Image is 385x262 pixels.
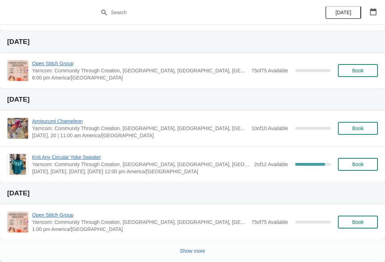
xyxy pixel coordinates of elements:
[32,211,248,219] span: Open Stitch Group
[254,161,288,167] span: 2 of 12 Available
[32,168,251,175] span: [DATE], [DATE], [DATE], [DATE] 12:00 pm America/[GEOGRAPHIC_DATA]
[7,38,378,45] h2: [DATE]
[7,190,378,197] h2: [DATE]
[7,60,28,81] img: Open Stitch Group | Yarncom: Community Through Creation, Olive Boulevard, Creve Coeur, MO, USA | ...
[7,154,28,175] img: Knit Any Circular Yoke Sweater | Yarncom: Community Through Creation, Olive Boulevard, Creve Coeu...
[32,226,248,233] span: 1:00 pm America/[GEOGRAPHIC_DATA]
[251,68,288,73] span: 75 of 75 Available
[325,6,361,19] button: [DATE]
[335,10,351,15] span: [DATE]
[180,248,205,254] span: Show more
[7,96,378,103] h2: [DATE]
[32,219,248,226] span: Yarncom: Community Through Creation, [GEOGRAPHIC_DATA], [GEOGRAPHIC_DATA], [GEOGRAPHIC_DATA]
[338,216,378,228] button: Book
[32,118,248,125] span: Amigurumi Chameleon
[352,68,364,73] span: Book
[32,125,248,132] span: Yarncom: Community Through Creation, [GEOGRAPHIC_DATA], [GEOGRAPHIC_DATA], [GEOGRAPHIC_DATA]
[352,125,364,131] span: Book
[32,161,251,168] span: Yarncom: Community Through Creation, [GEOGRAPHIC_DATA], [GEOGRAPHIC_DATA], [GEOGRAPHIC_DATA]
[251,125,288,131] span: 10 of 10 Available
[338,158,378,171] button: Book
[32,154,251,161] span: Knit Any Circular Yoke Sweater
[177,245,208,257] button: Show more
[352,161,364,167] span: Book
[32,67,248,74] span: Yarncom: Community Through Creation, [GEOGRAPHIC_DATA], [GEOGRAPHIC_DATA], [GEOGRAPHIC_DATA]
[338,122,378,135] button: Book
[111,6,289,19] input: Search
[338,64,378,77] button: Book
[7,212,28,232] img: Open Stitch Group | Yarncom: Community Through Creation, Olive Boulevard, Creve Coeur, MO, USA | ...
[352,219,364,225] span: Book
[251,219,288,225] span: 75 of 75 Available
[32,74,248,81] span: 6:00 pm America/[GEOGRAPHIC_DATA]
[32,132,248,139] span: [DATE], 20 | 11:00 am America/[GEOGRAPHIC_DATA]
[7,118,28,139] img: Amigurumi Chameleon | Yarncom: Community Through Creation, Olive Boulevard, Creve Coeur, MO, USA ...
[32,60,248,67] span: Open Stitch Group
